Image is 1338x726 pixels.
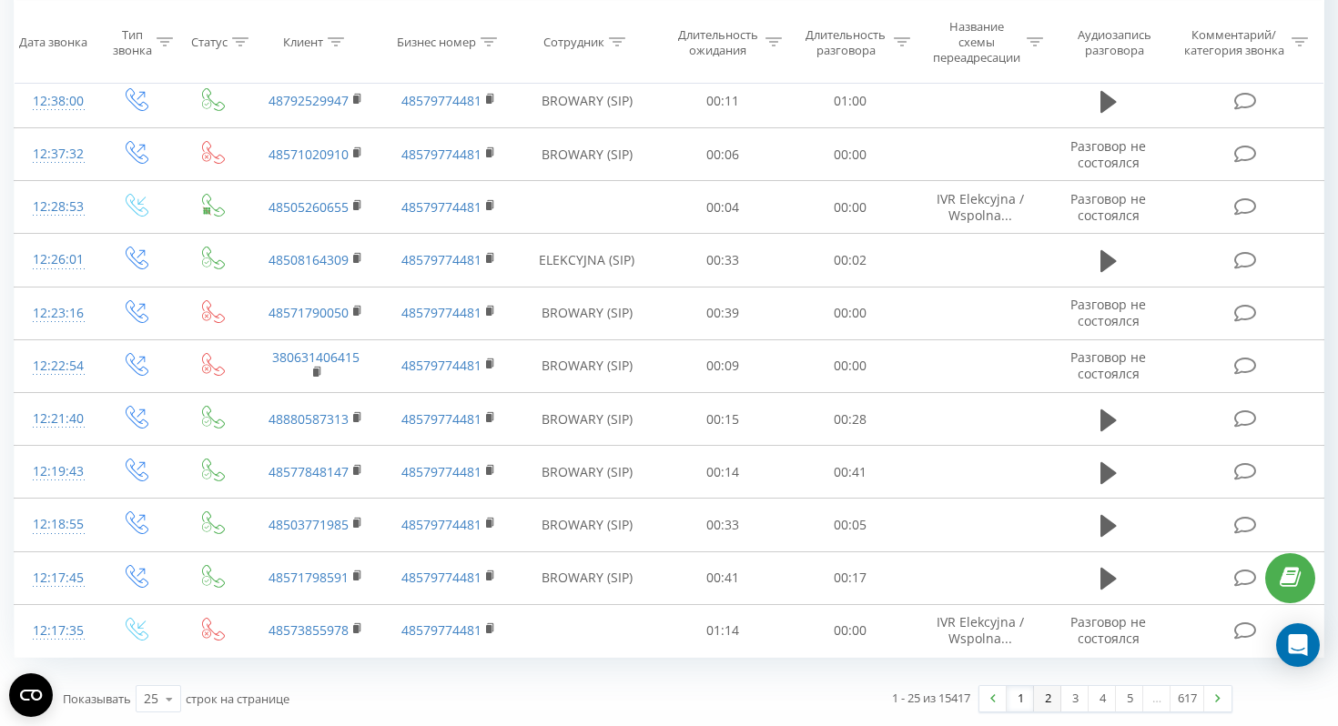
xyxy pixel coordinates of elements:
[786,181,914,234] td: 00:00
[401,146,481,163] a: 48579774481
[33,84,77,119] div: 12:38:00
[515,446,658,499] td: BROWARY (SIP)
[515,551,658,604] td: BROWARY (SIP)
[658,287,786,339] td: 00:39
[543,35,604,50] div: Сотрудник
[786,287,914,339] td: 00:00
[1181,26,1287,57] div: Комментарий/категория звонка
[269,251,349,268] a: 48508164309
[786,393,914,446] td: 00:28
[1070,137,1146,171] span: Разговор не состоялся
[931,19,1022,66] div: Название схемы переадресации
[515,339,658,392] td: BROWARY (SIP)
[401,92,481,109] a: 48579774481
[33,560,77,596] div: 12:17:45
[1070,348,1146,382] span: Разговор не состоялся
[937,190,1024,224] span: IVR Elekcyjna / Wspolna...
[269,304,349,321] a: 48571790050
[186,691,289,707] span: строк на странице
[1070,613,1146,647] span: Разговор не состоялся
[658,446,786,499] td: 00:14
[33,507,77,542] div: 12:18:55
[397,35,476,50] div: Бизнес номер
[1064,26,1166,57] div: Аудиозапись разговора
[63,691,131,707] span: Показывать
[9,673,53,717] button: Open CMP widget
[401,357,481,374] a: 48579774481
[786,339,914,392] td: 00:00
[1070,190,1146,224] span: Разговор не состоялся
[401,463,481,480] a: 48579774481
[33,454,77,489] div: 12:19:43
[269,92,349,109] a: 48792529947
[191,35,228,50] div: Статус
[33,136,77,172] div: 12:37:32
[33,296,77,331] div: 12:23:16
[937,613,1024,647] span: IVR Elekcyjna / Wspolna...
[33,348,77,384] div: 12:22:54
[1089,686,1116,711] a: 4
[269,569,349,586] a: 48571798591
[19,35,87,50] div: Дата звонка
[786,234,914,287] td: 00:02
[786,128,914,181] td: 00:00
[1171,686,1204,711] a: 617
[515,234,658,287] td: ELEKCYJNA (SIP)
[675,26,762,57] div: Длительность ожидания
[1061,686,1089,711] a: 3
[515,393,658,446] td: BROWARY (SIP)
[401,569,481,586] a: 48579774481
[658,128,786,181] td: 00:06
[144,690,158,708] div: 25
[658,393,786,446] td: 00:15
[658,551,786,604] td: 00:41
[1007,686,1034,711] a: 1
[786,499,914,551] td: 00:05
[401,304,481,321] a: 48579774481
[1034,686,1061,711] a: 2
[272,348,360,366] a: 380631406415
[658,604,786,657] td: 01:14
[1143,686,1171,711] div: …
[269,146,349,163] a: 48571020910
[892,689,970,707] div: 1 - 25 из 15417
[401,621,481,639] a: 48579774481
[658,181,786,234] td: 00:04
[269,463,349,480] a: 48577848147
[401,516,481,533] a: 48579774481
[269,516,349,533] a: 48503771985
[1276,623,1320,667] div: Open Intercom Messenger
[786,446,914,499] td: 00:41
[283,35,323,50] div: Клиент
[515,287,658,339] td: BROWARY (SIP)
[786,604,914,657] td: 00:00
[786,75,914,127] td: 01:00
[401,410,481,428] a: 48579774481
[515,75,658,127] td: BROWARY (SIP)
[803,26,889,57] div: Длительность разговора
[658,75,786,127] td: 00:11
[401,251,481,268] a: 48579774481
[1070,296,1146,329] span: Разговор не состоялся
[1116,686,1143,711] a: 5
[515,128,658,181] td: BROWARY (SIP)
[269,621,349,639] a: 48573855978
[33,401,77,437] div: 12:21:40
[33,613,77,649] div: 12:17:35
[658,499,786,551] td: 00:33
[33,189,77,225] div: 12:28:53
[269,198,349,216] a: 48505260655
[786,551,914,604] td: 00:17
[515,499,658,551] td: BROWARY (SIP)
[269,410,349,428] a: 48880587313
[33,242,77,277] div: 12:26:01
[658,234,786,287] td: 00:33
[112,26,152,57] div: Тип звонка
[658,339,786,392] td: 00:09
[401,198,481,216] a: 48579774481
